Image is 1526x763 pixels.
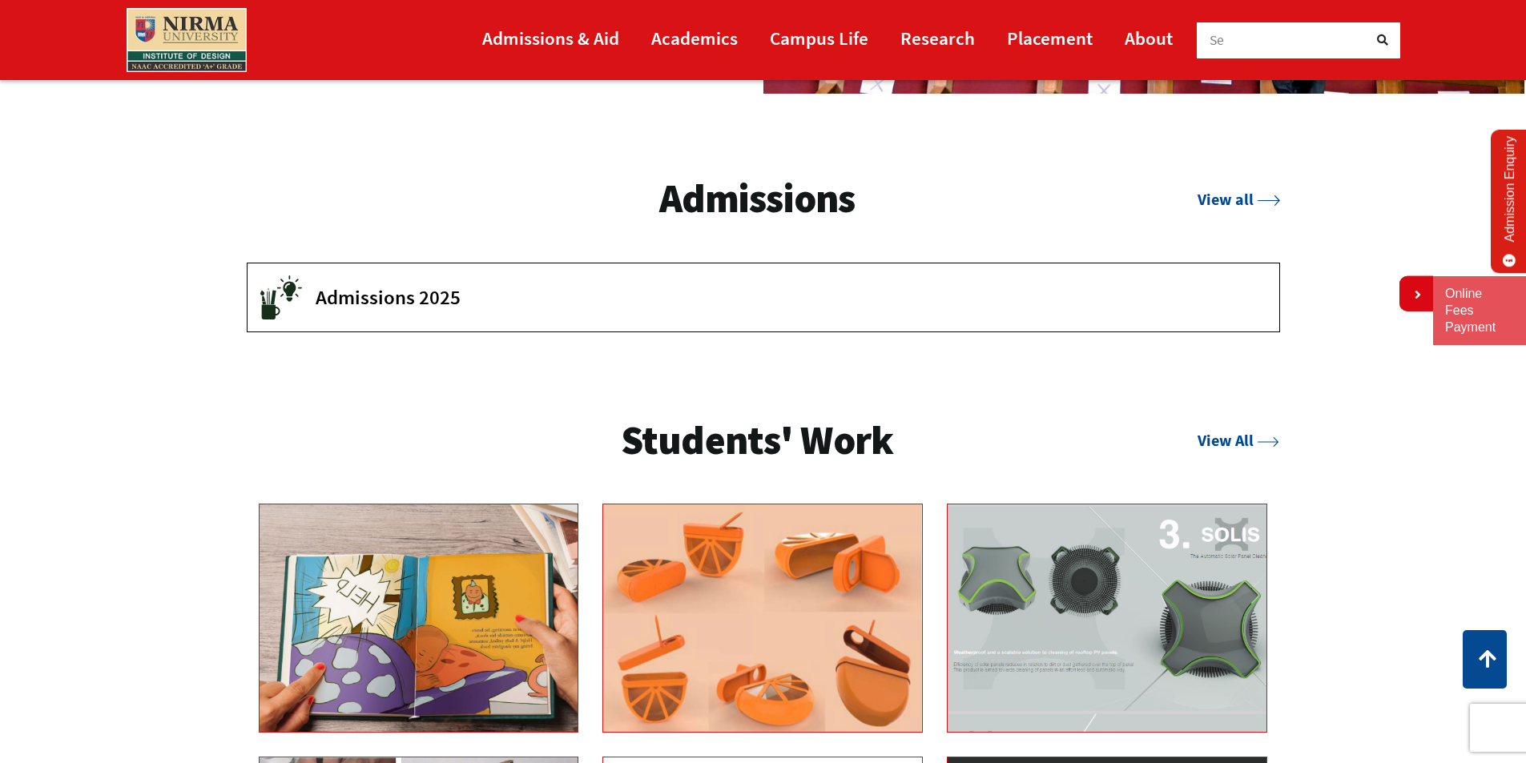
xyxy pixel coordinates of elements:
[900,20,975,56] a: Research
[1125,20,1173,56] a: About
[1445,286,1514,335] a: Online Fees Payment
[659,174,856,224] h3: Admissions
[1198,430,1279,450] a: View All
[948,504,1266,732] img: Devarsh Patel
[770,20,868,56] a: Campus Life
[260,504,578,732] img: Saee Kerkar
[316,285,1255,309] span: Admissions 2025
[482,20,619,56] a: Admissions & Aid
[1210,31,1225,49] span: Se
[651,20,738,56] a: Academics
[621,416,893,466] h3: Students' Work
[1007,20,1093,56] a: Placement
[248,263,1279,331] button: Admissions 2025
[127,8,247,72] img: main_logo
[603,504,922,732] img: Shriya Jain
[1198,189,1279,209] a: View all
